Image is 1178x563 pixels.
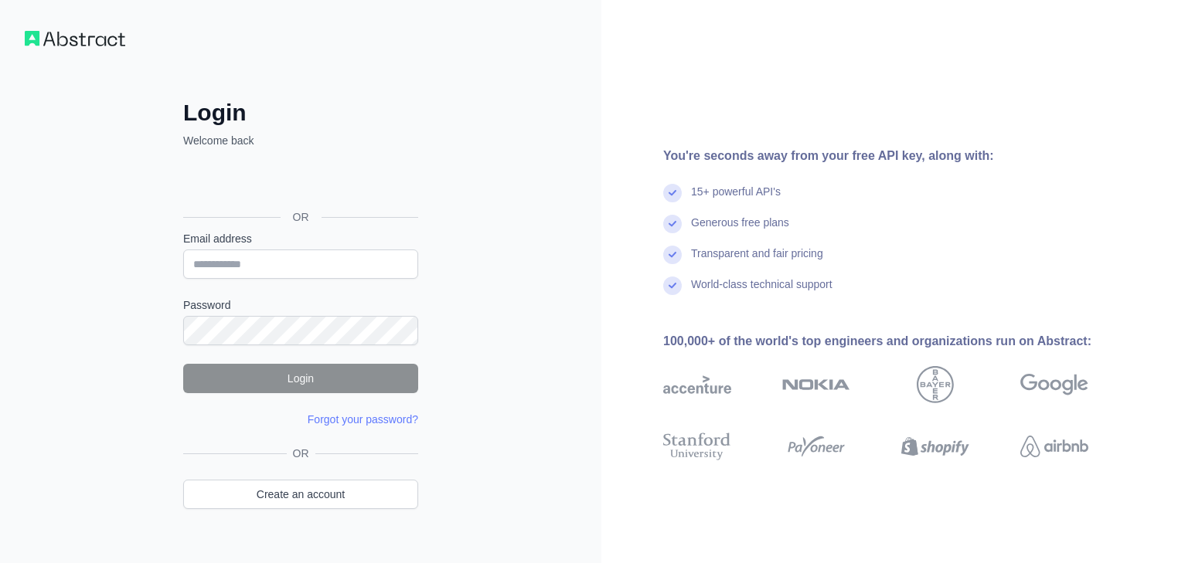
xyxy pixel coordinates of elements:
[663,215,682,233] img: check mark
[183,99,418,127] h2: Login
[308,413,418,426] a: Forgot your password?
[183,297,418,313] label: Password
[183,364,418,393] button: Login
[1020,429,1088,463] img: airbnb
[663,429,731,463] img: stanford university
[663,246,682,264] img: check mark
[183,133,418,148] p: Welcome back
[281,209,322,225] span: OR
[917,366,954,403] img: bayer
[663,184,682,202] img: check mark
[1020,366,1088,403] img: google
[183,480,418,509] a: Create an account
[287,446,315,461] span: OR
[663,366,731,403] img: accenture
[25,31,125,46] img: Workflow
[663,276,682,295] img: check mark
[691,215,789,246] div: Generous free plans
[175,165,423,199] iframe: Botón Iniciar sesión con Google
[782,366,850,403] img: nokia
[691,276,832,307] div: World-class technical support
[691,246,823,276] div: Transparent and fair pricing
[663,332,1138,351] div: 100,000+ of the world's top engineers and organizations run on Abstract:
[901,429,969,463] img: shopify
[691,184,781,215] div: 15+ powerful API's
[782,429,850,463] img: payoneer
[663,147,1138,165] div: You're seconds away from your free API key, along with:
[183,231,418,246] label: Email address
